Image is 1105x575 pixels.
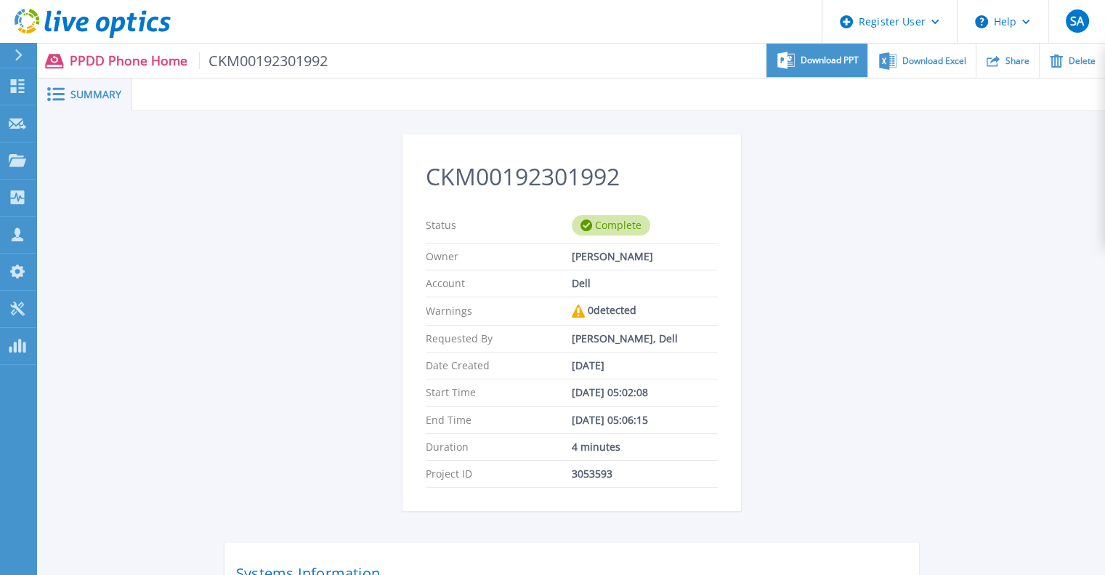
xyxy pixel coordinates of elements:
p: Warnings [426,305,572,318]
span: CKM00192301992 [199,52,328,69]
p: PPDD Phone Home [70,52,328,69]
span: Summary [70,89,121,100]
span: SA [1070,15,1084,27]
span: Download Excel [902,57,966,65]
p: Project ID [426,468,572,480]
p: Start Time [426,387,572,398]
span: Share [1005,57,1029,65]
p: End Time [426,414,572,426]
p: Requested By [426,333,572,345]
p: Status [426,215,572,236]
div: [DATE] 05:02:08 [572,387,718,398]
div: [DATE] 05:06:15 [572,414,718,426]
div: 4 minutes [572,441,718,453]
p: Date Created [426,360,572,371]
div: Complete [572,215,650,236]
p: Duration [426,441,572,453]
div: [DATE] [572,360,718,371]
span: Delete [1069,57,1096,65]
span: Download PPT [801,56,859,65]
div: 0 detected [572,305,718,318]
p: Owner [426,251,572,262]
p: Account [426,278,572,289]
div: [PERSON_NAME] [572,251,718,262]
h2: CKM00192301992 [426,164,718,190]
div: 3053593 [572,468,718,480]
div: [PERSON_NAME], Dell [572,333,718,345]
div: Dell [572,278,718,289]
